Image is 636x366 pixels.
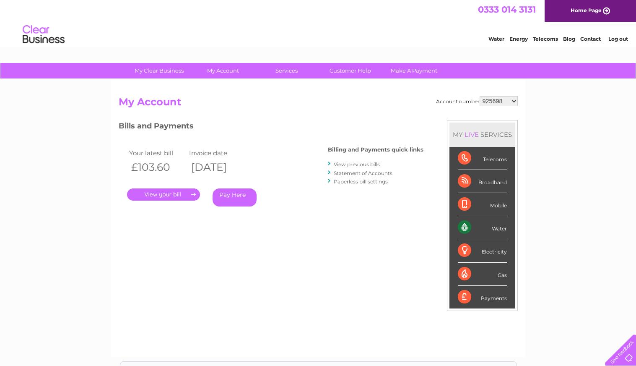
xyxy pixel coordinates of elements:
a: Blog [563,36,575,42]
h3: Bills and Payments [119,120,423,135]
h4: Billing and Payments quick links [328,146,423,153]
a: Customer Help [316,63,385,78]
div: Payments [458,286,507,308]
div: Account number [436,96,518,106]
a: Contact [580,36,601,42]
div: Clear Business is a trading name of Verastar Limited (registered in [GEOGRAPHIC_DATA] No. 3667643... [120,5,517,41]
div: Mobile [458,193,507,216]
a: Water [488,36,504,42]
a: View previous bills [334,161,380,167]
div: Gas [458,263,507,286]
h2: My Account [119,96,518,112]
div: Telecoms [458,147,507,170]
th: £103.60 [127,159,187,176]
div: Electricity [458,239,507,262]
td: Invoice date [187,147,247,159]
a: Make A Payment [379,63,449,78]
a: Statement of Accounts [334,170,392,176]
a: . [127,188,200,201]
td: Your latest bill [127,147,187,159]
th: [DATE] [187,159,247,176]
a: 0333 014 3131 [478,4,536,15]
a: Paperless bill settings [334,178,388,185]
img: logo.png [22,22,65,47]
a: Telecoms [533,36,558,42]
div: MY SERVICES [449,123,515,146]
a: My Account [188,63,257,78]
a: My Clear Business [125,63,194,78]
div: Broadband [458,170,507,193]
a: Pay Here [213,188,257,207]
a: Log out [608,36,628,42]
a: Energy [509,36,528,42]
a: Services [252,63,321,78]
div: Water [458,216,507,239]
div: LIVE [463,131,480,139]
